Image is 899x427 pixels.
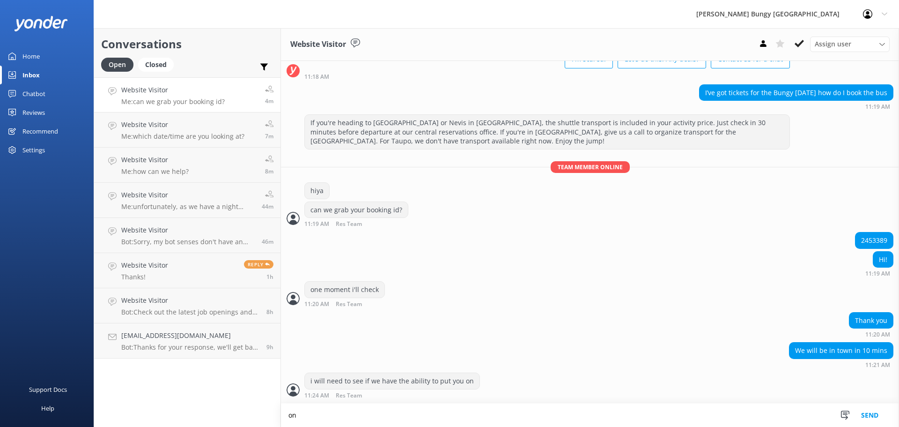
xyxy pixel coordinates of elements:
[852,404,887,427] button: Send
[305,202,408,218] div: can we grab your booking id?
[266,308,273,316] span: Sep 09 2025 02:40am (UTC +12:00) Pacific/Auckland
[789,343,893,359] div: We will be in town in 10 mins
[121,190,255,200] h4: Website Visitor
[121,85,225,95] h4: Website Visitor
[266,343,273,351] span: Sep 09 2025 01:52am (UTC +12:00) Pacific/Auckland
[101,35,273,53] h2: Conversations
[305,373,479,389] div: i will need to see if we have the ability to put you on
[849,313,893,329] div: Thank you
[41,399,54,418] div: Help
[700,85,893,101] div: I’ve got tickets for the Bungy [DATE] how do I book the bus
[121,97,225,106] p: Me: can we grab your booking id?
[305,183,329,199] div: hiya
[304,221,329,227] strong: 11:19 AM
[304,300,392,307] div: Sep 09 2025 11:20am (UTC +12:00) Pacific/Auckland
[873,252,893,268] div: Hi!
[29,380,67,399] div: Support Docs
[865,362,890,368] strong: 11:21 AM
[121,155,189,165] h4: Website Visitor
[855,232,893,248] div: 2453389
[865,104,890,110] strong: 11:19 AM
[266,273,273,281] span: Sep 09 2025 10:17am (UTC +12:00) Pacific/Auckland
[265,167,273,175] span: Sep 09 2025 11:15am (UTC +12:00) Pacific/Auckland
[865,270,893,277] div: Sep 09 2025 11:19am (UTC +12:00) Pacific/Auckland
[262,202,273,210] span: Sep 09 2025 10:39am (UTC +12:00) Pacific/Auckland
[121,238,255,246] p: Bot: Sorry, my bot senses don't have an answer for that, please try and rephrase your question, I...
[14,16,68,31] img: yonder-white-logo.png
[121,132,244,141] p: Me: which date/time are you looking at?
[336,221,362,227] span: Res Team
[94,148,280,183] a: Website VisitorMe:how can we help?8m
[265,132,273,140] span: Sep 09 2025 11:16am (UTC +12:00) Pacific/Auckland
[101,58,133,72] div: Open
[121,225,255,235] h4: Website Visitor
[304,392,480,399] div: Sep 09 2025 11:24am (UTC +12:00) Pacific/Auckland
[336,301,362,307] span: Res Team
[121,343,259,352] p: Bot: Thanks for your response, we'll get back to you as soon as we can during opening hours.
[101,59,138,69] a: Open
[244,260,273,269] span: Reply
[304,301,329,307] strong: 11:20 AM
[121,120,244,130] h4: Website Visitor
[281,404,899,427] textarea: on
[94,218,280,253] a: Website VisitorBot:Sorry, my bot senses don't have an answer for that, please try and rephrase yo...
[22,122,58,141] div: Recommend
[810,37,890,52] div: Assign User
[121,308,259,316] p: Bot: Check out the latest job openings and info about working with us at [URL][DOMAIN_NAME]. Dive...
[22,47,40,66] div: Home
[865,332,890,337] strong: 11:20 AM
[94,253,280,288] a: Website VisitorThanks!Reply1h
[94,112,280,148] a: Website VisitorMe:which date/time are you looking at?7m
[121,330,259,341] h4: [EMAIL_ADDRESS][DOMAIN_NAME]
[121,260,168,270] h4: Website Visitor
[865,271,890,277] strong: 11:19 AM
[22,141,45,159] div: Settings
[265,97,273,105] span: Sep 09 2025 11:19am (UTC +12:00) Pacific/Auckland
[551,161,630,173] span: Team member online
[262,238,273,246] span: Sep 09 2025 10:37am (UTC +12:00) Pacific/Auckland
[22,66,40,84] div: Inbox
[22,84,45,103] div: Chatbot
[304,393,329,399] strong: 11:24 AM
[849,331,893,337] div: Sep 09 2025 11:20am (UTC +12:00) Pacific/Auckland
[94,288,280,323] a: Website VisitorBot:Check out the latest job openings and info about working with us at [URL][DOMA...
[94,183,280,218] a: Website VisitorMe:unfortunately, as we have a night function in the evening, spaces are limited44m
[304,74,329,80] strong: 11:18 AM
[815,39,851,49] span: Assign user
[699,103,893,110] div: Sep 09 2025 11:19am (UTC +12:00) Pacific/Auckland
[94,323,280,359] a: [EMAIL_ADDRESS][DOMAIN_NAME]Bot:Thanks for your response, we'll get back to you as soon as we can...
[138,59,178,69] a: Closed
[94,77,280,112] a: Website VisitorMe:can we grab your booking id?4m
[789,361,893,368] div: Sep 09 2025 11:21am (UTC +12:00) Pacific/Auckland
[305,282,384,298] div: one moment i'll check
[336,393,362,399] span: Res Team
[22,103,45,122] div: Reviews
[138,58,174,72] div: Closed
[121,273,168,281] p: Thanks!
[121,167,189,176] p: Me: how can we help?
[121,295,259,306] h4: Website Visitor
[121,202,255,211] p: Me: unfortunately, as we have a night function in the evening, spaces are limited
[290,38,346,51] h3: Website Visitor
[305,115,789,149] div: If you're heading to [GEOGRAPHIC_DATA] or Nevis in [GEOGRAPHIC_DATA], the shuttle transport is in...
[304,220,408,227] div: Sep 09 2025 11:19am (UTC +12:00) Pacific/Auckland
[304,73,790,80] div: Sep 09 2025 11:18am (UTC +12:00) Pacific/Auckland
